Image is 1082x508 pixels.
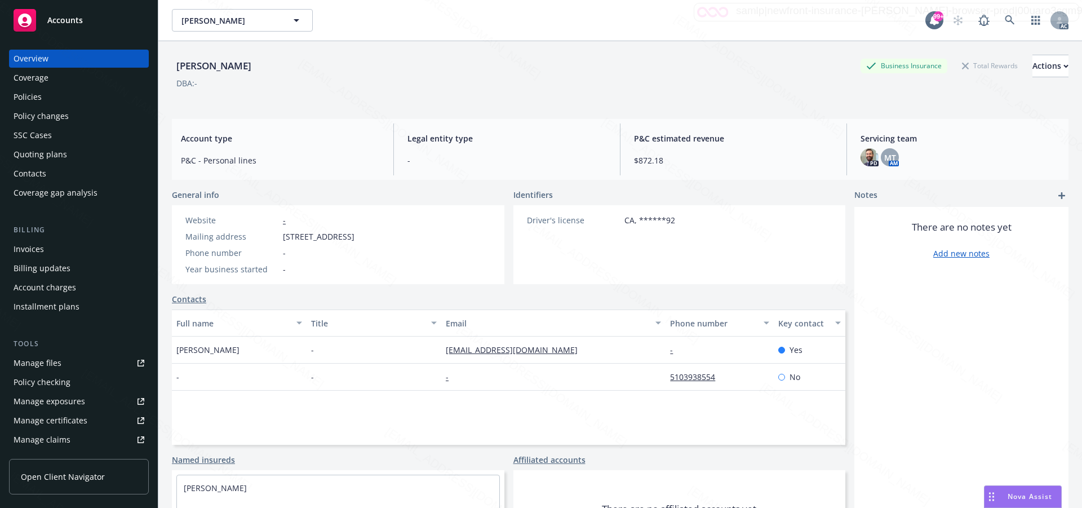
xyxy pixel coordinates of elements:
a: Start snowing [947,9,969,32]
a: Invoices [9,240,149,258]
button: [PERSON_NAME] [172,9,313,32]
div: Phone number [185,247,278,259]
a: [EMAIL_ADDRESS][DOMAIN_NAME] [446,344,587,355]
div: Mailing address [185,231,278,242]
button: Phone number [666,310,773,337]
div: Policy checking [14,373,70,391]
div: Billing updates [14,259,70,277]
div: Policies [14,88,42,106]
div: Coverage [14,69,48,87]
span: Account type [181,132,380,144]
a: Contacts [172,293,206,305]
a: SSC Cases [9,126,149,144]
span: There are no notes yet [912,220,1012,234]
div: 99+ [933,11,943,21]
span: - [283,263,286,275]
button: Nova Assist [984,485,1062,508]
span: General info [172,189,219,201]
div: Policy changes [14,107,69,125]
span: Servicing team [861,132,1059,144]
div: Email [446,317,649,329]
div: [PERSON_NAME] [172,59,256,73]
div: DBA: - [176,77,197,89]
a: - [670,344,682,355]
a: Named insureds [172,454,235,466]
div: Drag to move [985,486,999,507]
span: - [311,371,314,383]
a: Overview [9,50,149,68]
a: Policy checking [9,373,149,391]
span: Open Client Navigator [21,471,105,483]
a: Affiliated accounts [513,454,586,466]
button: Key contact [774,310,845,337]
div: Overview [14,50,48,68]
span: $872.18 [634,154,833,166]
div: Website [185,214,278,226]
button: Full name [172,310,307,337]
span: P&C estimated revenue [634,132,833,144]
a: Installment plans [9,298,149,316]
a: Manage certificates [9,412,149,430]
div: Contacts [14,165,46,183]
a: Policy changes [9,107,149,125]
button: Title [307,310,441,337]
div: Manage claims [14,431,70,449]
div: Coverage gap analysis [14,184,97,202]
div: Installment plans [14,298,79,316]
a: - [283,215,286,226]
span: - [283,247,286,259]
div: Account charges [14,279,76,297]
div: Manage files [14,354,61,372]
div: Billing [9,224,149,236]
div: Manage certificates [14,412,87,430]
a: Coverage gap analysis [9,184,149,202]
span: [PERSON_NAME] [176,344,240,356]
a: Search [999,9,1021,32]
a: Policies [9,88,149,106]
a: Account charges [9,279,149,297]
a: 5103938554 [670,372,724,382]
button: Actions [1032,55,1068,77]
div: Driver's license [527,214,620,226]
a: [PERSON_NAME] [184,483,247,493]
span: [PERSON_NAME] [181,15,279,26]
div: Tools [9,338,149,350]
span: Accounts [47,16,83,25]
span: Legal entity type [407,132,606,144]
div: Total Rewards [956,59,1023,73]
div: Full name [176,317,290,329]
a: Switch app [1025,9,1047,32]
span: MT [884,152,896,164]
a: Contacts [9,165,149,183]
a: Add new notes [933,248,990,259]
a: Quoting plans [9,145,149,164]
img: photo [861,148,879,166]
a: Manage files [9,354,149,372]
a: Billing updates [9,259,149,277]
div: Business Insurance [861,59,947,73]
span: Yes [790,344,802,356]
span: - [311,344,314,356]
span: [STREET_ADDRESS] [283,231,354,242]
span: - [407,154,606,166]
a: Coverage [9,69,149,87]
a: add [1055,189,1068,202]
div: Quoting plans [14,145,67,164]
div: Key contact [778,317,828,329]
a: - [446,372,458,382]
button: Email [441,310,666,337]
a: Accounts [9,5,149,36]
span: No [790,371,800,383]
div: SSC Cases [14,126,52,144]
span: Notes [854,189,877,202]
a: Manage exposures [9,392,149,410]
span: Identifiers [513,189,553,201]
a: Manage claims [9,431,149,449]
div: Invoices [14,240,44,258]
div: Phone number [670,317,756,329]
span: - [176,371,179,383]
span: P&C - Personal lines [181,154,380,166]
a: Report a Bug [973,9,995,32]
